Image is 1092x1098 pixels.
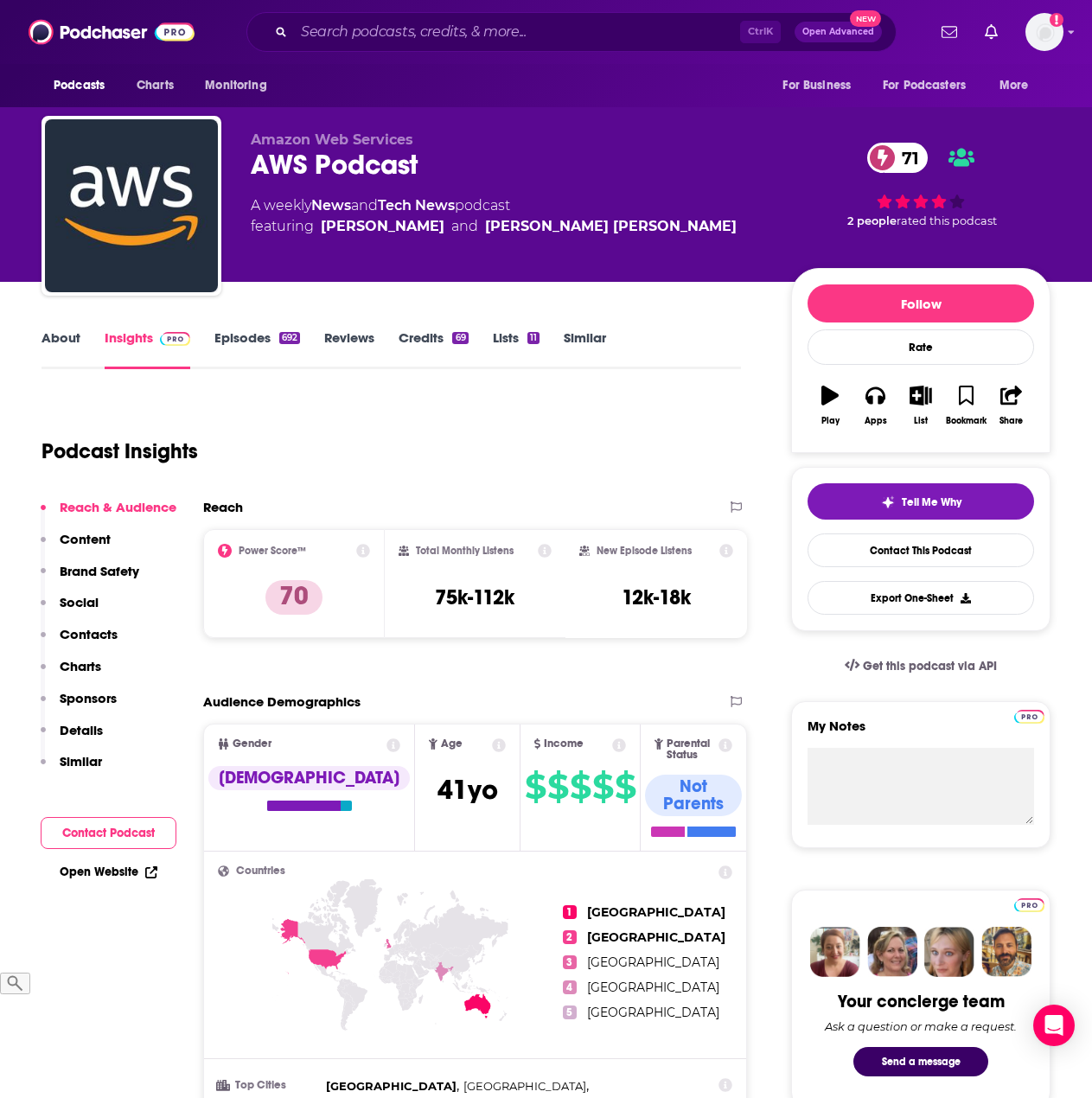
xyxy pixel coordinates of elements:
button: Contacts [41,626,118,658]
span: New [850,10,881,27]
div: 692 [279,332,300,344]
span: featuring [251,216,737,237]
img: Jon Profile [981,927,1031,977]
a: Simon Elisha [321,216,444,237]
span: Gender [233,738,271,750]
a: Hawn Nguyen-Loughren [485,216,737,237]
button: Share [989,374,1034,437]
a: About [42,329,80,369]
div: Share [999,416,1023,426]
span: Age [441,738,463,750]
span: Parental Status [667,738,715,761]
button: Similar [41,753,102,785]
p: Sponsors [60,690,117,706]
div: List [914,416,928,426]
p: Social [60,594,99,610]
button: open menu [770,69,872,102]
img: tell me why sparkle [881,495,895,509]
span: For Business [782,73,851,98]
p: Reach & Audience [60,499,176,515]
span: Logged in as mmjamo [1025,13,1063,51]
div: A weekly podcast [251,195,737,237]
img: Podchaser Pro [1014,898,1044,912]
button: Reach & Audience [41,499,176,531]
span: $ [570,773,591,801]
label: My Notes [808,718,1034,748]
span: , [326,1076,459,1096]
img: Podchaser - Follow, Share and Rate Podcasts [29,16,195,48]
a: News [311,197,351,214]
button: open menu [42,69,127,102]
span: More [999,73,1029,98]
span: Tell Me Why [902,495,961,509]
button: Social [41,594,99,626]
h3: 12k-18k [622,584,691,610]
img: Podchaser Pro [160,332,190,346]
span: Podcasts [54,73,105,98]
a: Pro website [1014,896,1044,912]
a: Get this podcast via API [831,645,1011,687]
h2: Reach [203,499,243,515]
button: open menu [193,69,289,102]
h2: Total Monthly Listens [416,545,514,557]
span: $ [525,773,546,801]
h2: Audience Demographics [203,693,361,710]
span: [GEOGRAPHIC_DATA] [463,1079,586,1093]
input: Search podcasts, credits, & more... [294,18,740,46]
p: Contacts [60,626,118,642]
a: Show notifications dropdown [935,17,964,47]
p: Similar [60,753,102,769]
span: Countries [236,865,285,877]
button: Brand Safety [41,563,139,595]
span: 2 [563,930,577,944]
img: Podchaser Pro [1014,710,1044,724]
a: Tech News [378,197,455,214]
div: Play [821,416,840,426]
span: [GEOGRAPHIC_DATA] [587,904,725,920]
button: Follow [808,284,1034,322]
button: tell me why sparkleTell Me Why [808,483,1034,520]
span: [GEOGRAPHIC_DATA] [326,1079,457,1093]
a: Pro website [1014,707,1044,724]
span: $ [615,773,635,801]
span: Amazon Web Services [251,131,413,148]
span: 1 [563,905,577,919]
button: Show profile menu [1025,13,1063,51]
button: Apps [853,374,897,437]
a: Show notifications dropdown [978,17,1005,47]
span: and [451,216,478,237]
h2: Power Score™ [239,545,306,557]
button: Export One-Sheet [808,581,1034,615]
span: Charts [137,73,174,98]
button: open menu [987,69,1050,102]
span: [GEOGRAPHIC_DATA] [587,954,719,970]
span: Get this podcast via API [863,659,997,673]
span: 3 [563,955,577,969]
p: Content [60,531,111,547]
div: Apps [865,416,887,426]
img: Sydney Profile [810,927,860,977]
button: Bookmark [943,374,988,437]
div: Rate [808,329,1034,365]
h2: New Episode Listens [597,545,692,557]
span: rated this podcast [897,214,997,227]
button: Content [41,531,111,563]
button: Open AdvancedNew [795,22,882,42]
h3: 75k-112k [435,584,514,610]
a: Charts [125,69,184,102]
a: Reviews [324,329,374,369]
span: $ [547,773,568,801]
button: List [898,374,943,437]
div: 71 2 peoplerated this podcast [791,131,1050,239]
img: Barbara Profile [867,927,917,977]
a: InsightsPodchaser Pro [105,329,190,369]
p: Details [60,722,103,738]
div: 69 [452,332,468,344]
span: Income [544,738,584,750]
span: Monitoring [205,73,266,98]
img: User Profile [1025,13,1063,51]
h1: Podcast Insights [42,438,198,464]
img: AWS Podcast [45,119,218,292]
button: open menu [872,69,991,102]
